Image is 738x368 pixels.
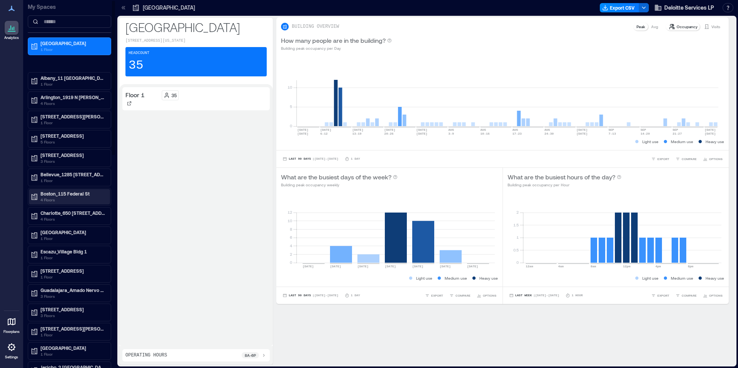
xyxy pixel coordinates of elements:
[41,40,105,46] p: [GEOGRAPHIC_DATA]
[385,265,396,268] text: [DATE]
[357,265,369,268] text: [DATE]
[41,158,105,164] p: 3 Floors
[352,132,362,135] text: 13-19
[2,338,21,362] a: Settings
[41,171,105,177] p: Bellevue_1285 [STREET_ADDRESS]
[671,138,693,145] p: Medium use
[440,265,451,268] text: [DATE]
[41,274,105,280] p: 1 Floor
[704,132,716,135] text: [DATE]
[657,157,669,161] span: EXPORT
[650,155,671,163] button: EXPORT
[513,248,518,252] tspan: 0.5
[516,260,518,265] tspan: 0
[41,191,105,197] p: Boston_115 Federal St
[125,352,167,358] p: Operating Hours
[709,293,723,298] span: OPTIONS
[297,132,308,135] text: [DATE]
[41,152,105,158] p: [STREET_ADDRESS]
[671,275,693,281] p: Medium use
[623,265,630,268] text: 12pm
[572,293,583,298] p: 1 Hour
[449,128,454,132] text: AUG
[475,292,498,299] button: OPTIONS
[41,94,105,100] p: Arlington_1919 N [PERSON_NAME]
[41,287,105,293] p: Guadalajara_Amado Nervo #2200
[3,329,20,334] p: Floorplans
[674,292,698,299] button: COMPARE
[558,265,564,268] text: 4am
[481,128,486,132] text: AUG
[41,100,105,106] p: 4 Floors
[516,235,518,240] tspan: 1
[292,24,339,30] p: BUILDING OVERVIEW
[320,132,328,135] text: 6-12
[320,128,332,132] text: [DATE]
[125,38,267,44] p: [STREET_ADDRESS][US_STATE]
[290,227,292,231] tspan: 8
[281,155,340,163] button: Last 90 Days |[DATE]-[DATE]
[449,132,454,135] text: 3-9
[41,248,105,255] p: Escazu_Village Bldg 1
[41,113,105,120] p: [STREET_ADDRESS][PERSON_NAME]
[642,275,658,281] p: Light use
[288,218,292,223] tspan: 10
[171,92,177,98] p: 35
[290,260,292,265] tspan: 0
[706,275,724,281] p: Heavy use
[640,132,650,135] text: 14-20
[577,132,588,135] text: [DATE]
[297,128,308,132] text: [DATE]
[652,2,716,14] button: Deloitte Services LP
[508,182,621,188] p: Building peak occupancy per Hour
[303,265,314,268] text: [DATE]
[41,177,105,184] p: 1 Floor
[384,132,394,135] text: 20-26
[412,265,423,268] text: [DATE]
[41,139,105,145] p: 5 Floors
[41,293,105,299] p: 3 Floors
[513,128,518,132] text: AUG
[672,132,682,135] text: 21-27
[281,172,391,182] p: What are the busiest days of the week?
[682,157,697,161] span: COMPARE
[636,24,645,30] p: Peak
[664,4,714,12] span: Deloitte Services LP
[41,345,105,351] p: [GEOGRAPHIC_DATA]
[2,19,21,42] a: Analytics
[479,275,498,281] p: Heavy use
[1,312,22,336] a: Floorplans
[41,197,105,203] p: 4 Floors
[288,85,292,89] tspan: 10
[416,132,428,135] text: [DATE]
[711,24,720,30] p: Visits
[41,120,105,126] p: 1 Floor
[129,58,143,73] p: 35
[41,216,105,222] p: 4 Floors
[125,90,145,100] p: Floor 1
[41,210,105,216] p: Charlotte_650 [STREET_ADDRESS][PERSON_NAME]
[513,223,518,227] tspan: 1.5
[709,157,723,161] span: OPTIONS
[701,292,724,299] button: OPTIONS
[677,24,697,30] p: Occupancy
[384,128,396,132] text: [DATE]
[423,292,445,299] button: EXPORT
[41,133,105,139] p: [STREET_ADDRESS]
[655,265,661,268] text: 4pm
[642,138,658,145] p: Light use
[455,293,471,298] span: COMPARE
[706,138,724,145] p: Heavy use
[416,275,432,281] p: Light use
[448,292,472,299] button: COMPARE
[41,75,105,81] p: Albany_11 [GEOGRAPHIC_DATA][PERSON_NAME]
[290,123,292,128] tspan: 0
[351,293,360,298] p: 1 Day
[4,35,19,40] p: Analytics
[41,312,105,319] p: 3 Floors
[701,155,724,163] button: OPTIONS
[288,210,292,214] tspan: 12
[545,132,554,135] text: 24-30
[608,128,614,132] text: SEP
[467,265,478,268] text: [DATE]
